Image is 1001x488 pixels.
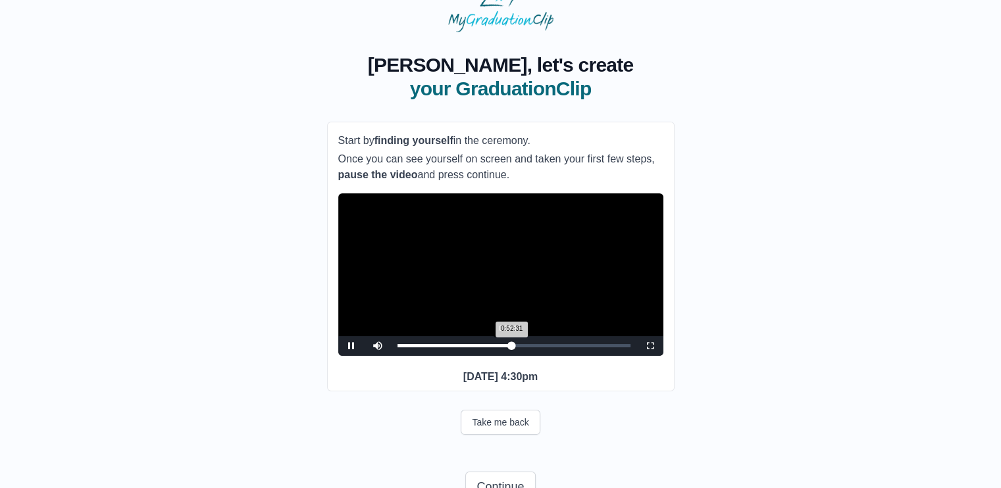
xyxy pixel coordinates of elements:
p: [DATE] 4:30pm [338,369,663,385]
b: finding yourself [374,135,453,146]
button: Take me back [461,410,540,435]
b: pause the video [338,169,418,180]
button: Fullscreen [637,336,663,356]
div: Video Player [338,193,663,356]
p: Once you can see yourself on screen and taken your first few steps, and press continue. [338,151,663,183]
span: your GraduationClip [368,77,634,101]
p: Start by in the ceremony. [338,133,663,149]
button: Pause [338,336,365,356]
div: Progress Bar [398,344,630,347]
button: Mute [365,336,391,356]
span: [PERSON_NAME], let's create [368,53,634,77]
